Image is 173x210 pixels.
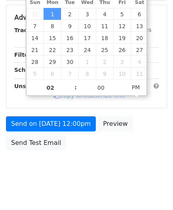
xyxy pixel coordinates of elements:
a: Send on [DATE] 12:00pm [6,116,96,131]
span: September 14, 2025 [27,32,44,44]
span: September 28, 2025 [27,56,44,67]
span: September 3, 2025 [78,8,96,20]
span: October 7, 2025 [61,67,78,79]
a: Preview [98,116,133,131]
strong: Tracking [14,27,41,33]
span: September 8, 2025 [44,20,61,32]
a: Send Test Email [6,135,66,150]
span: October 1, 2025 [78,56,96,67]
input: Minute [77,80,125,96]
span: September 25, 2025 [96,44,113,56]
span: September 22, 2025 [44,44,61,56]
iframe: Chat Widget [133,172,173,210]
span: October 4, 2025 [131,56,148,67]
span: September 10, 2025 [78,20,96,32]
span: September 1, 2025 [44,8,61,20]
span: September 23, 2025 [61,44,78,56]
span: September 17, 2025 [78,32,96,44]
span: Click to toggle [125,79,147,95]
span: October 9, 2025 [96,67,113,79]
span: September 19, 2025 [113,32,131,44]
span: September 5, 2025 [113,8,131,20]
span: September 18, 2025 [96,32,113,44]
span: September 2, 2025 [61,8,78,20]
span: September 16, 2025 [61,32,78,44]
span: October 5, 2025 [27,67,44,79]
span: October 6, 2025 [44,67,61,79]
span: October 11, 2025 [131,67,148,79]
input: Hour [27,80,75,96]
span: October 10, 2025 [113,67,131,79]
span: September 21, 2025 [27,44,44,56]
span: September 6, 2025 [131,8,148,20]
span: : [74,79,77,95]
span: September 27, 2025 [131,44,148,56]
span: October 8, 2025 [78,67,96,79]
span: September 11, 2025 [96,20,113,32]
a: Copy unsubscribe link [53,92,125,99]
span: September 12, 2025 [113,20,131,32]
span: September 26, 2025 [113,44,131,56]
span: September 30, 2025 [61,56,78,67]
strong: Filters [14,52,34,58]
span: August 31, 2025 [27,8,44,20]
span: September 4, 2025 [96,8,113,20]
span: September 15, 2025 [44,32,61,44]
span: September 7, 2025 [27,20,44,32]
h5: Advanced [14,13,159,22]
span: September 9, 2025 [61,20,78,32]
span: September 29, 2025 [44,56,61,67]
strong: Unsubscribe [14,83,53,89]
strong: Schedule [14,67,43,73]
span: October 2, 2025 [96,56,113,67]
span: October 3, 2025 [113,56,131,67]
span: September 20, 2025 [131,32,148,44]
span: September 13, 2025 [131,20,148,32]
span: September 24, 2025 [78,44,96,56]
